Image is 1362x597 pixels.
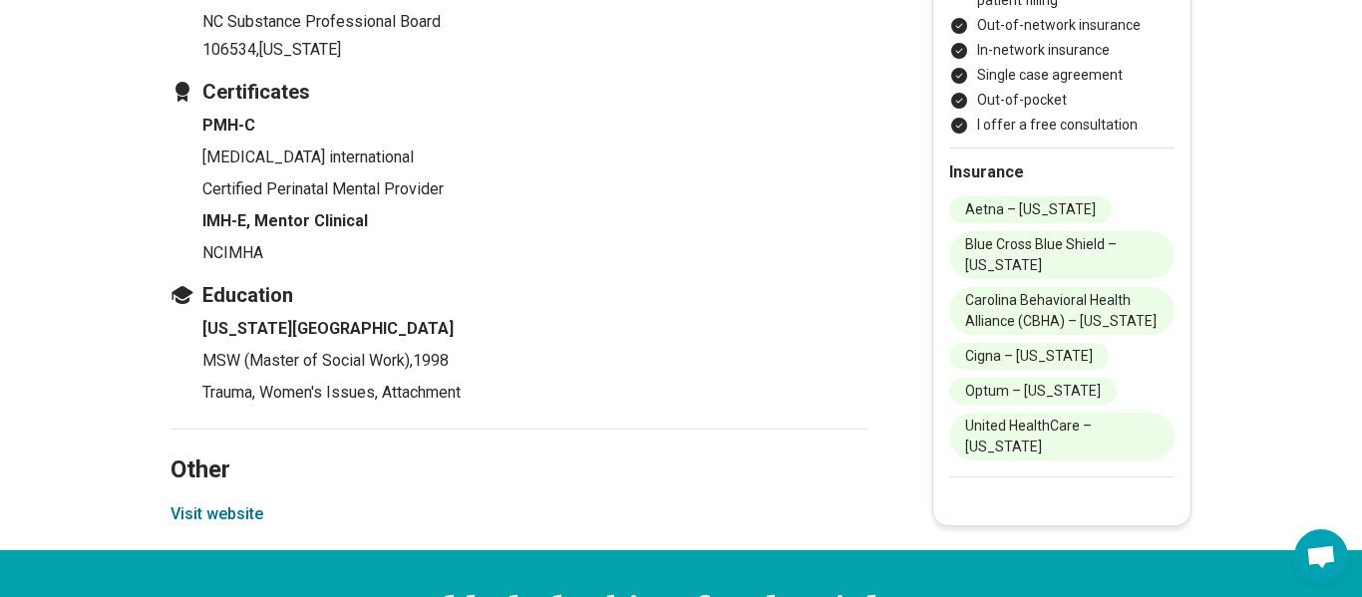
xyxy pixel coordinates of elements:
[256,40,341,59] span: , [US_STATE]
[170,406,868,487] h2: Other
[170,502,263,526] button: Visit website
[202,349,868,373] p: MSW (Master of Social Work) , 1998
[949,15,1175,36] li: Out-of-network insurance
[202,209,868,233] h4: IMH-E, Mentor Clinical
[949,287,1175,335] li: Carolina Behavioral Health Alliance (CBHA) – [US_STATE]
[202,317,868,341] h4: [US_STATE][GEOGRAPHIC_DATA]
[949,343,1109,370] li: Cigna – [US_STATE]
[949,65,1175,86] li: Single case agreement
[202,146,868,169] p: [MEDICAL_DATA] international
[202,177,868,201] p: Certified Perinatal Mental Provider
[949,196,1112,223] li: Aetna – [US_STATE]
[949,90,1175,111] li: Out-of-pocket
[170,281,868,309] h3: Education
[170,78,868,106] h3: Certificates
[202,241,868,265] p: NCIMHA
[202,381,868,405] p: Trauma, Women's Issues, Attachment
[949,115,1175,136] li: I offer a free consultation
[202,10,868,34] p: NC Substance Professional Board
[949,378,1117,405] li: Optum – [US_STATE]
[1294,529,1348,583] a: Open chat
[949,413,1175,460] li: United HealthCare – [US_STATE]
[949,40,1175,61] li: In-network insurance
[202,114,868,138] h4: PMH-C
[949,231,1175,279] li: Blue Cross Blue Shield – [US_STATE]
[202,38,868,62] p: 106534
[949,160,1175,184] h2: Insurance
